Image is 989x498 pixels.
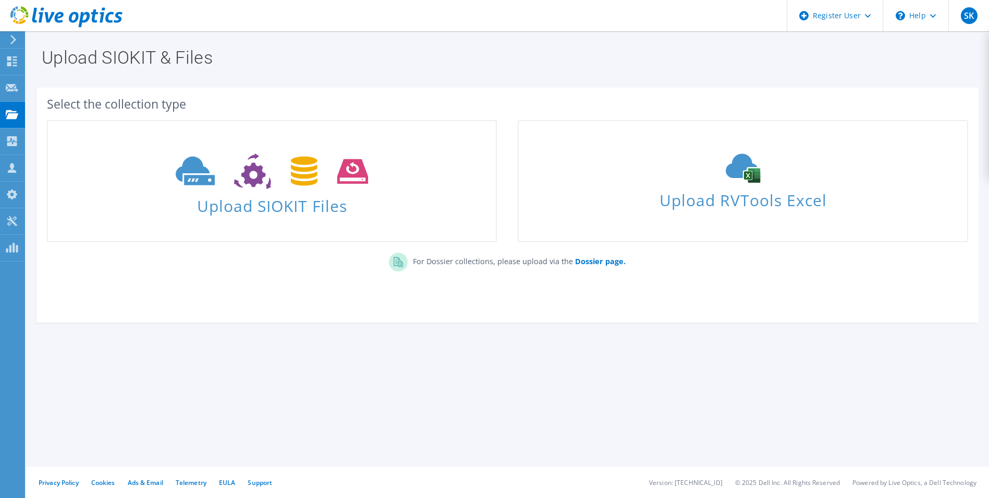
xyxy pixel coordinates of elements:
b: Dossier page. [575,256,626,266]
svg: \n [896,11,905,20]
li: Powered by Live Optics, a Dell Technology [852,478,976,487]
a: Upload SIOKIT Files [47,120,497,242]
a: Cookies [91,478,115,487]
div: Select the collection type [47,98,968,110]
a: Privacy Policy [39,478,79,487]
a: Support [248,478,272,487]
span: Upload SIOKIT Files [48,192,496,214]
li: Version: [TECHNICAL_ID] [649,478,723,487]
p: For Dossier collections, please upload via the [408,253,626,267]
a: Ads & Email [128,478,163,487]
span: SK [961,7,978,24]
a: EULA [219,478,235,487]
a: Upload RVTools Excel [518,120,968,242]
span: Upload RVTools Excel [519,186,967,209]
a: Telemetry [176,478,206,487]
h1: Upload SIOKIT & Files [42,49,968,66]
a: Dossier page. [573,256,626,266]
li: © 2025 Dell Inc. All Rights Reserved [735,478,840,487]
